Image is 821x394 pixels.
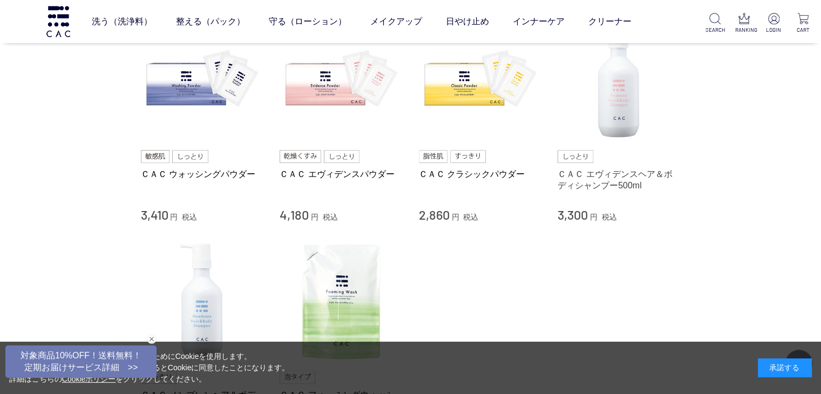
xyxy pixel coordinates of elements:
a: SEARCH [705,13,724,34]
img: ＣＡＣ エヴィデンスパウダー [280,19,403,142]
p: CART [793,26,812,34]
a: 日やけ止め [446,6,489,37]
span: 3,300 [558,207,588,222]
img: ＣＡＣ フォーミングウォッシュ400mlレフィル [280,240,403,363]
span: 円 [451,213,459,221]
p: RANKING [735,26,754,34]
span: 2,860 [419,207,450,222]
a: 守る（ローション） [269,6,347,37]
span: 税込 [323,213,338,221]
a: ＣＡＣ ウォッシングパウダー [141,168,264,180]
a: ＣＡＣ クラシックパウダー [419,168,542,180]
span: 円 [170,213,178,221]
a: クリーナー [588,6,632,37]
img: ＣＡＣ メンブレンヘア＆ボディシャンプー500ml [141,240,264,363]
img: logo [45,6,72,37]
img: しっとり [172,150,208,163]
img: すっきり [450,150,486,163]
a: 洗う（洗浄料） [92,6,152,37]
a: インナーケア [513,6,565,37]
span: 円 [311,213,318,221]
a: ＣＡＣ エヴィデンスヘア＆ボディシャンプー500ml [558,168,681,192]
span: 3,410 [141,207,168,222]
div: 承諾する [758,358,812,377]
p: SEARCH [705,26,724,34]
a: RANKING [735,13,754,34]
img: ＣＡＣ エヴィデンスヘア＆ボディシャンプー500ml [558,19,681,142]
img: 敏感肌 [141,150,170,163]
img: 脂性肌 [419,150,447,163]
span: 税込 [182,213,197,221]
span: 税込 [463,213,478,221]
a: LOGIN [764,13,783,34]
img: 乾燥くすみ [280,150,321,163]
span: 税込 [602,213,617,221]
a: メイクアップ [370,6,422,37]
img: しっとり [324,150,359,163]
p: LOGIN [764,26,783,34]
a: 整える（パック） [176,6,245,37]
span: 円 [590,213,598,221]
img: しっとり [558,150,593,163]
a: CART [793,13,812,34]
a: ＣＡＣ エヴィデンスパウダー [280,168,403,180]
img: ＣＡＣ ウォッシングパウダー [141,19,264,142]
img: ＣＡＣ クラシックパウダー [419,19,542,142]
span: 4,180 [280,207,309,222]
